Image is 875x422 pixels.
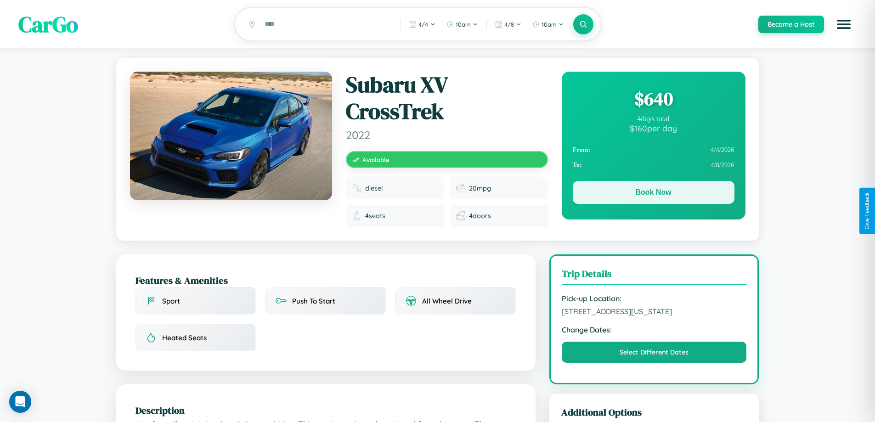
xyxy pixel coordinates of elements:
h2: Features & Amenities [135,274,516,287]
span: diesel [365,184,383,192]
div: Give Feedback [864,192,870,230]
div: 4 / 8 / 2026 [573,158,734,173]
button: Become a Host [758,16,824,33]
button: 4/4 [405,17,440,32]
img: Doors [456,211,465,220]
span: All Wheel Drive [422,297,472,305]
span: CarGo [18,9,78,39]
span: 4 / 8 [504,21,514,28]
div: $ 640 [573,86,734,111]
span: Available [362,156,390,163]
button: 4/8 [491,17,526,32]
strong: From: [573,146,591,154]
span: 4 / 4 [418,21,428,28]
button: Select Different Dates [562,342,747,363]
span: Sport [162,297,180,305]
button: 10am [442,17,483,32]
h3: Trip Details [562,267,747,285]
strong: Change Dates: [562,325,747,334]
h2: Description [135,404,516,417]
span: [STREET_ADDRESS][US_STATE] [562,307,747,316]
span: 10am [456,21,471,28]
div: $ 160 per day [573,123,734,133]
img: Seats [352,211,361,220]
strong: To: [573,161,582,169]
img: Fuel type [352,184,361,193]
span: 4 doors [469,212,491,220]
div: Open Intercom Messenger [9,391,31,413]
button: Book Now [573,181,734,204]
strong: Pick-up Location: [562,294,747,303]
button: Open menu [831,11,857,37]
span: Heated Seats [162,333,207,342]
span: 4 seats [365,212,385,220]
span: 20 mpg [469,184,491,192]
span: Push To Start [292,297,335,305]
img: Subaru XV CrossTrek 2022 [130,72,332,200]
h1: Subaru XV CrossTrek [346,72,548,124]
h3: Additional Options [561,405,747,419]
img: Fuel efficiency [456,184,465,193]
button: 10am [528,17,569,32]
span: 2022 [346,128,548,142]
div: 4 / 4 / 2026 [573,142,734,158]
div: 4 days total [573,115,734,123]
span: 10am [542,21,557,28]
